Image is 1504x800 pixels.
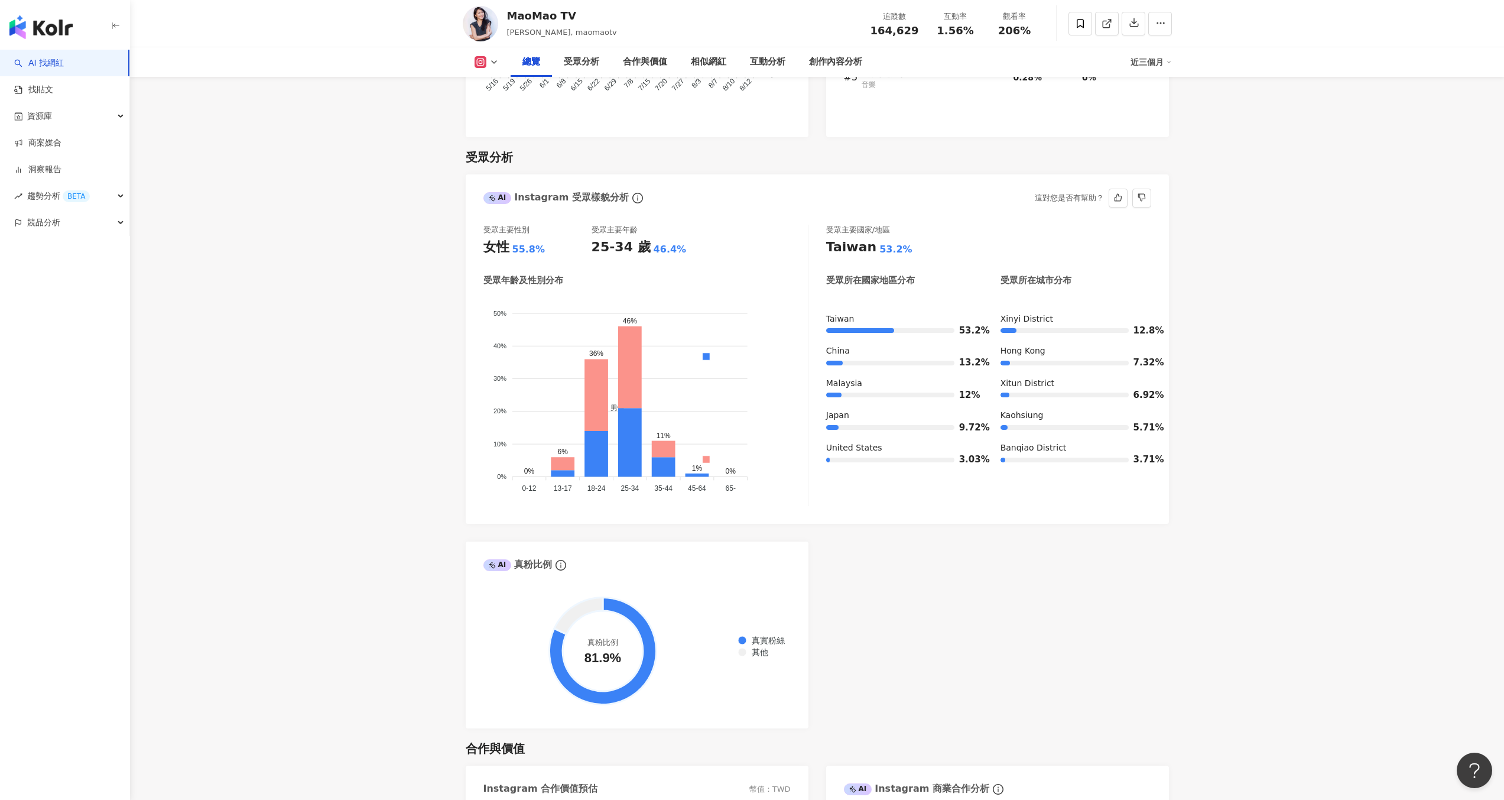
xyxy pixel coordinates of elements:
[493,309,506,316] tspan: 50%
[14,164,61,176] a: 洞察報告
[959,326,977,335] span: 53.2%
[1133,326,1151,335] span: 12.8%
[690,76,703,89] tspan: 8/3
[554,76,567,89] tspan: 6/8
[691,55,726,69] div: 相似網紅
[844,783,872,795] div: AI
[483,192,512,204] div: AI
[9,15,73,39] img: logo
[826,238,876,257] div: Taiwan
[1000,378,1151,390] div: Xitun District
[653,76,669,92] tspan: 7/20
[466,740,525,757] div: 合作與價值
[483,559,512,571] div: AI
[1000,274,1071,287] div: 受眾所在城市分布
[1131,53,1172,72] div: 近三個月
[992,11,1037,22] div: 觀看率
[911,67,940,78] span: 5.56%
[483,558,553,571] div: 真粉比例
[602,404,625,412] span: 男性
[654,243,687,256] div: 46.4%
[1133,423,1151,432] span: 5.71%
[501,76,517,92] tspan: 5/19
[512,243,545,256] div: 55.8%
[959,391,977,400] span: 12%
[621,484,639,493] tspan: 25-34
[483,191,629,204] div: Instagram 受眾樣貌分析
[749,784,791,795] div: 幣值：TWD
[826,442,977,454] div: United States
[522,55,540,69] div: 總覽
[569,76,584,92] tspan: 6/15
[484,76,500,92] tspan: 5/16
[1133,391,1151,400] span: 6.92%
[1133,455,1151,464] span: 3.71%
[1000,345,1151,357] div: Hong Kong
[14,57,64,69] a: searchAI 找網紅
[631,191,645,205] span: info-circle
[483,782,598,795] div: Instagram 合作價值預估
[738,76,753,92] tspan: 8/12
[507,28,617,37] span: [PERSON_NAME], maomaotv
[826,225,890,235] div: 受眾主要國家/地區
[463,6,498,41] img: KOL Avatar
[592,238,651,257] div: 25-34 歲
[14,84,53,96] a: 找貼文
[743,647,768,657] span: 其他
[750,55,785,69] div: 互動分析
[706,76,719,89] tspan: 8/7
[688,484,706,493] tspan: 45-64
[27,183,90,209] span: 趨勢分析
[933,11,978,22] div: 互動率
[937,25,973,37] span: 1.56%
[959,358,977,367] span: 13.2%
[483,274,563,287] div: 受眾年齡及性別分布
[63,190,90,202] div: BETA
[27,209,60,236] span: 競品分析
[959,423,977,432] span: 9.72%
[879,243,912,256] div: 53.2%
[826,378,977,390] div: Malaysia
[507,8,617,23] div: MaoMao TV
[725,484,735,493] tspan: 65-
[870,11,919,22] div: 追蹤數
[1114,193,1122,202] span: like
[1457,753,1492,788] iframe: Help Scout Beacon - Open
[493,407,506,414] tspan: 20%
[870,24,919,37] span: 164,629
[743,636,785,645] span: 真實粉絲
[27,103,52,129] span: 資源庫
[959,455,977,464] span: 3.03%
[483,238,509,257] div: 女性
[564,55,599,69] div: 受眾分析
[1082,73,1096,82] span: 0%
[592,225,638,235] div: 受眾主要年齡
[518,76,534,92] tspan: 5/26
[844,782,989,795] div: Instagram 商業合作分析
[493,375,506,382] tspan: 30%
[844,70,862,85] div: #5
[587,484,605,493] tspan: 18-24
[1000,410,1151,422] div: Kaohsiung
[14,137,61,149] a: 商案媒合
[602,76,618,92] tspan: 6/29
[1035,189,1104,207] div: 這對您是否有幫助？
[809,55,862,69] div: 創作內容分析
[636,76,652,92] tspan: 7/15
[998,25,1031,37] span: 206%
[493,342,506,349] tspan: 40%
[538,76,551,89] tspan: 6/1
[522,484,536,493] tspan: 0-12
[586,76,602,92] tspan: 6/22
[483,225,530,235] div: 受眾主要性別
[466,149,513,166] div: 受眾分析
[1138,193,1146,202] span: dislike
[760,71,784,78] tspan: 162,000
[1133,358,1151,367] span: 7.32%
[862,67,906,78] span: 藝術與娛樂
[553,484,571,493] tspan: 13-17
[826,345,977,357] div: China
[670,76,686,92] tspan: 7/27
[493,440,506,447] tspan: 10%
[654,484,673,493] tspan: 35-44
